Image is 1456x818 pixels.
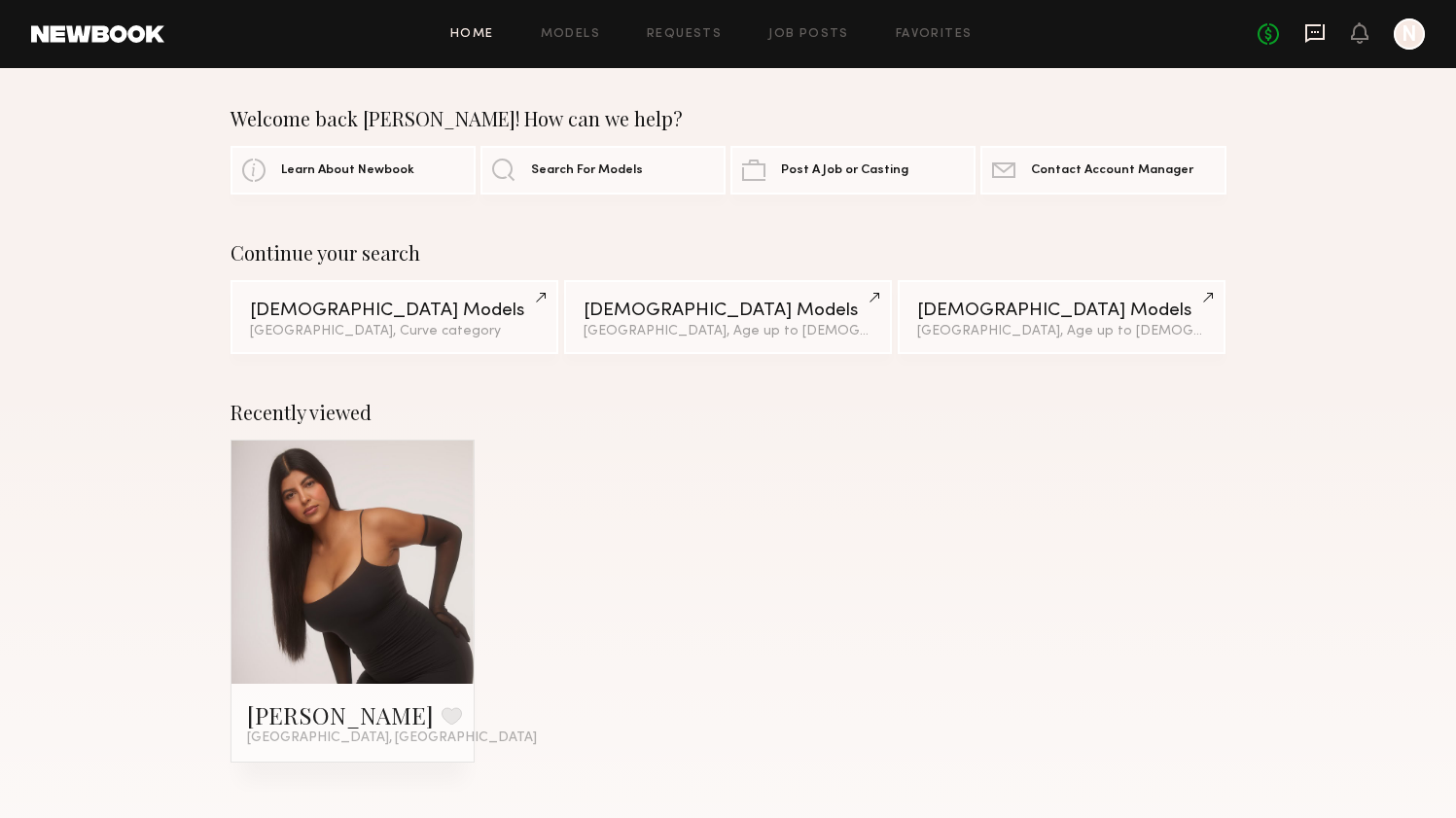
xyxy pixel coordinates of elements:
[231,241,1226,265] div: Continue your search
[250,302,539,320] div: [DEMOGRAPHIC_DATA] Models
[917,302,1206,320] div: [DEMOGRAPHIC_DATA] Models
[647,28,722,41] a: Requests
[281,164,414,177] span: Learn About Newbook
[450,28,494,41] a: Home
[584,325,872,338] div: [GEOGRAPHIC_DATA], Age up to [DEMOGRAPHIC_DATA].
[250,325,539,338] div: [GEOGRAPHIC_DATA], Curve category
[231,401,1226,424] div: Recently viewed
[480,146,726,195] a: Search For Models
[1031,164,1193,177] span: Contact Account Manager
[231,107,1226,130] div: Welcome back [PERSON_NAME]! How can we help?
[247,699,434,730] a: [PERSON_NAME]
[231,280,558,354] a: [DEMOGRAPHIC_DATA] Models[GEOGRAPHIC_DATA], Curve category
[531,164,643,177] span: Search For Models
[896,28,973,41] a: Favorites
[898,280,1225,354] a: [DEMOGRAPHIC_DATA] Models[GEOGRAPHIC_DATA], Age up to [DEMOGRAPHIC_DATA].
[768,28,849,41] a: Job Posts
[564,280,892,354] a: [DEMOGRAPHIC_DATA] Models[GEOGRAPHIC_DATA], Age up to [DEMOGRAPHIC_DATA].
[541,28,600,41] a: Models
[231,146,476,195] a: Learn About Newbook
[730,146,976,195] a: Post A Job or Casting
[781,164,908,177] span: Post A Job or Casting
[247,730,537,746] span: [GEOGRAPHIC_DATA], [GEOGRAPHIC_DATA]
[1394,18,1425,50] a: N
[917,325,1206,338] div: [GEOGRAPHIC_DATA], Age up to [DEMOGRAPHIC_DATA].
[584,302,872,320] div: [DEMOGRAPHIC_DATA] Models
[980,146,1225,195] a: Contact Account Manager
